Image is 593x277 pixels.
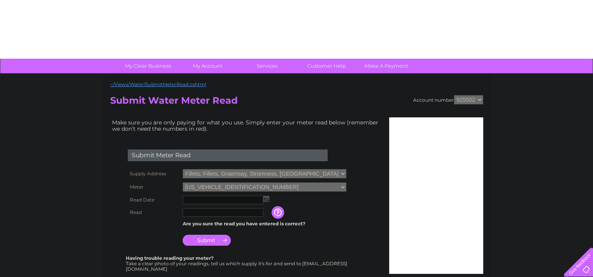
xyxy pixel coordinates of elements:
div: Take a clear photo of your readings, tell us which supply it's for and send to [EMAIL_ADDRESS][DO... [126,255,348,272]
div: Submit Meter Read [128,149,328,161]
input: Submit [183,235,231,246]
a: ~/Views/Water/SubmitMeterRead.cshtml [110,81,206,87]
h2: Submit Water Meter Read [110,95,483,110]
div: Account number [413,95,483,104]
a: Make A Payment [354,59,419,73]
td: Are you sure the read you have entered is correct? [181,219,348,229]
b: Having trouble reading your meter? [126,255,214,261]
th: Read Date [126,194,181,206]
td: Make sure you are only paying for what you use. Simply enter your meter read below (remember we d... [110,117,384,134]
th: Read [126,206,181,219]
input: Information [272,206,286,219]
a: My Clear Business [116,59,180,73]
th: Supply Address [126,167,181,180]
a: Services [235,59,299,73]
a: Customer Help [294,59,359,73]
img: ... [263,196,269,202]
a: My Account [175,59,240,73]
th: Meter [126,180,181,194]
